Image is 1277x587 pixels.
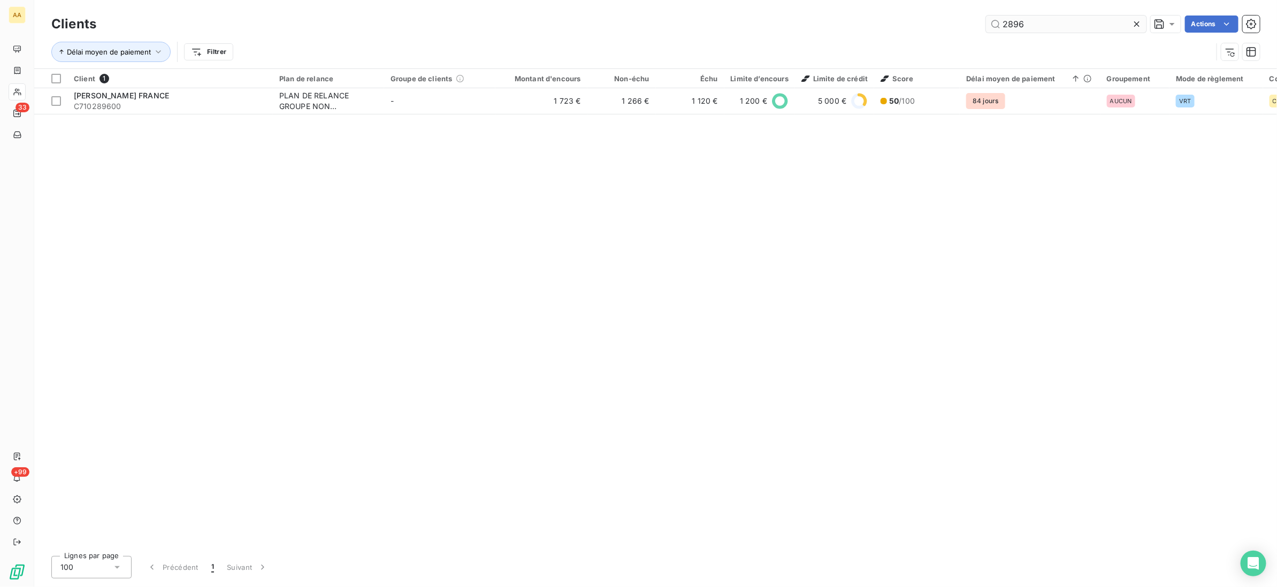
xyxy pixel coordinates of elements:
[211,562,214,573] span: 1
[889,96,899,105] span: 50
[889,96,915,106] span: /100
[16,103,29,112] span: 33
[391,96,394,105] span: -
[11,467,29,477] span: +99
[966,93,1005,109] span: 84 jours
[986,16,1146,33] input: Rechercher
[205,556,220,578] button: 1
[731,74,789,83] div: Limite d’encours
[51,14,96,34] h3: Clients
[1185,16,1238,33] button: Actions
[818,96,846,106] span: 5 000 €
[495,88,587,114] td: 1 723 €
[1179,98,1191,104] span: VRT
[587,88,656,114] td: 1 266 €
[279,90,378,112] div: PLAN DE RELANCE GROUPE NON AUTOMATIQUE
[1176,74,1257,83] div: Mode de règlement
[966,74,1094,83] div: Délai moyen de paiement
[184,43,233,60] button: Filtrer
[502,74,581,83] div: Montant d'encours
[74,101,266,112] span: C710289600
[594,74,649,83] div: Non-échu
[220,556,274,578] button: Suivant
[1110,98,1132,104] span: AUCUN
[391,74,453,83] span: Groupe de clients
[9,563,26,581] img: Logo LeanPay
[656,88,724,114] td: 1 120 €
[67,48,151,56] span: Délai moyen de paiement
[279,74,378,83] div: Plan de relance
[9,6,26,24] div: AA
[801,74,868,83] span: Limite de crédit
[662,74,718,83] div: Échu
[140,556,205,578] button: Précédent
[51,42,171,62] button: Délai moyen de paiement
[60,562,73,573] span: 100
[74,74,95,83] span: Client
[740,96,767,106] span: 1 200 €
[100,74,109,83] span: 1
[1107,74,1164,83] div: Groupement
[881,74,913,83] span: Score
[74,91,169,100] span: [PERSON_NAME] FRANCE
[1241,551,1266,576] div: Open Intercom Messenger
